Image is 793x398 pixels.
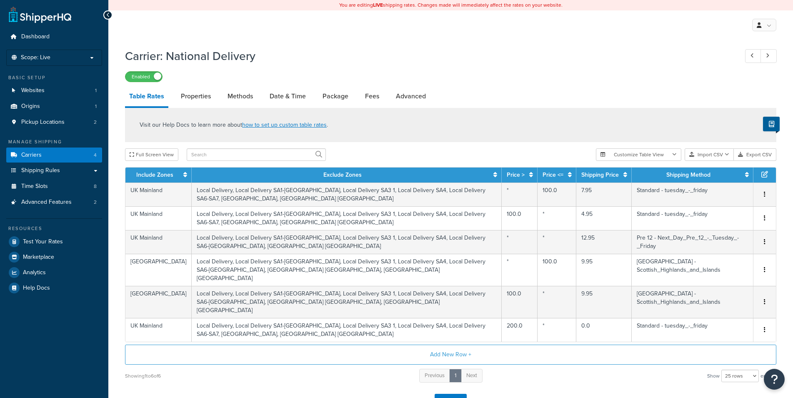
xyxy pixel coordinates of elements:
a: Methods [223,86,257,106]
td: 9.95 [576,286,632,318]
td: 12.95 [576,230,632,254]
a: 1 [449,369,462,383]
span: Help Docs [23,285,50,292]
span: Dashboard [21,33,50,40]
span: Analytics [23,269,46,276]
a: Package [318,86,353,106]
a: Date & Time [265,86,310,106]
a: Fees [361,86,383,106]
a: Price <= [543,170,563,179]
div: Basic Setup [6,74,102,81]
b: LIVE [373,1,383,9]
td: [GEOGRAPHIC_DATA] - Scottish_Highlands_and_Islands [632,254,753,286]
td: 4.95 [576,206,632,230]
td: Local Delivery, Local Delivery SA1-[GEOGRAPHIC_DATA], Local Delivery SA3 1, Local Delivery SA4, L... [192,230,502,254]
span: Origins [21,103,40,110]
a: Carriers4 [6,148,102,163]
td: 9.95 [576,254,632,286]
td: UK Mainland [125,230,192,254]
td: UK Mainland [125,206,192,230]
td: 100.0 [538,183,576,206]
a: Pickup Locations2 [6,115,102,130]
td: 200.0 [502,318,538,342]
a: Shipping Price [581,170,619,179]
li: Carriers [6,148,102,163]
a: Marketplace [6,250,102,265]
h1: Carrier: National Delivery [125,48,730,64]
li: Advanced Features [6,195,102,210]
button: Export CSV [734,148,776,161]
a: Table Rates [125,86,168,108]
a: Include Zones [136,170,173,179]
td: [GEOGRAPHIC_DATA] [125,254,192,286]
a: Next Record [760,49,777,63]
td: Pre 12 - Next_Day_Pre_12_-_Tuesday_-_Friday [632,230,753,254]
span: Next [466,371,477,379]
span: Test Your Rates [23,238,63,245]
div: Resources [6,225,102,232]
span: Scope: Live [21,54,50,61]
a: Properties [177,86,215,106]
span: Pickup Locations [21,119,65,126]
a: Next [461,369,483,383]
a: Exclude Zones [323,170,362,179]
td: UK Mainland [125,318,192,342]
div: Manage Shipping [6,138,102,145]
a: Help Docs [6,280,102,295]
span: 8 [94,183,97,190]
label: Enabled [125,72,162,82]
td: Local Delivery, Local Delivery SA1-[GEOGRAPHIC_DATA], Local Delivery SA3 1, Local Delivery SA4, L... [192,254,502,286]
span: Websites [21,87,45,94]
a: Shipping Method [666,170,710,179]
li: Origins [6,99,102,114]
td: Local Delivery, Local Delivery SA1-[GEOGRAPHIC_DATA], Local Delivery SA3 1, Local Delivery SA4, L... [192,206,502,230]
a: Origins1 [6,99,102,114]
span: entries [760,370,776,382]
a: Advanced [392,86,430,106]
td: UK Mainland [125,183,192,206]
li: Pickup Locations [6,115,102,130]
td: Local Delivery, Local Delivery SA1-[GEOGRAPHIC_DATA], Local Delivery SA3 1, Local Delivery SA4, L... [192,286,502,318]
span: Advanced Features [21,199,72,206]
td: [GEOGRAPHIC_DATA] [125,286,192,318]
a: Advanced Features2 [6,195,102,210]
li: Websites [6,83,102,98]
td: Local Delivery, Local Delivery SA1-[GEOGRAPHIC_DATA], Local Delivery SA3 1, Local Delivery SA4, L... [192,183,502,206]
td: Standard - tuesday_-_friday [632,206,753,230]
span: Marketplace [23,254,54,261]
a: Websites1 [6,83,102,98]
button: Add New Row + [125,345,776,365]
a: Previous [419,369,450,383]
td: 0.0 [576,318,632,342]
a: Dashboard [6,29,102,45]
input: Search [187,148,326,161]
div: Showing 1 to 6 of 6 [125,370,161,382]
a: Shipping Rules [6,163,102,178]
button: Import CSV [685,148,734,161]
td: Standard - tuesday_-_friday [632,183,753,206]
td: 100.0 [538,254,576,286]
td: 7.95 [576,183,632,206]
li: Time Slots [6,179,102,194]
span: 4 [94,152,97,159]
span: 1 [95,87,97,94]
button: Full Screen View [125,148,178,161]
li: Test Your Rates [6,234,102,249]
span: 2 [94,199,97,206]
td: Standard - tuesday_-_friday [632,318,753,342]
span: 1 [95,103,97,110]
span: Time Slots [21,183,48,190]
td: 100.0 [502,286,538,318]
td: [GEOGRAPHIC_DATA] - Scottish_Highlands_and_Islands [632,286,753,318]
a: Analytics [6,265,102,280]
td: 100.0 [502,206,538,230]
button: Customize Table View [596,148,681,161]
a: Time Slots8 [6,179,102,194]
span: Carriers [21,152,42,159]
a: how to set up custom table rates [242,120,327,129]
a: Previous Record [745,49,761,63]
